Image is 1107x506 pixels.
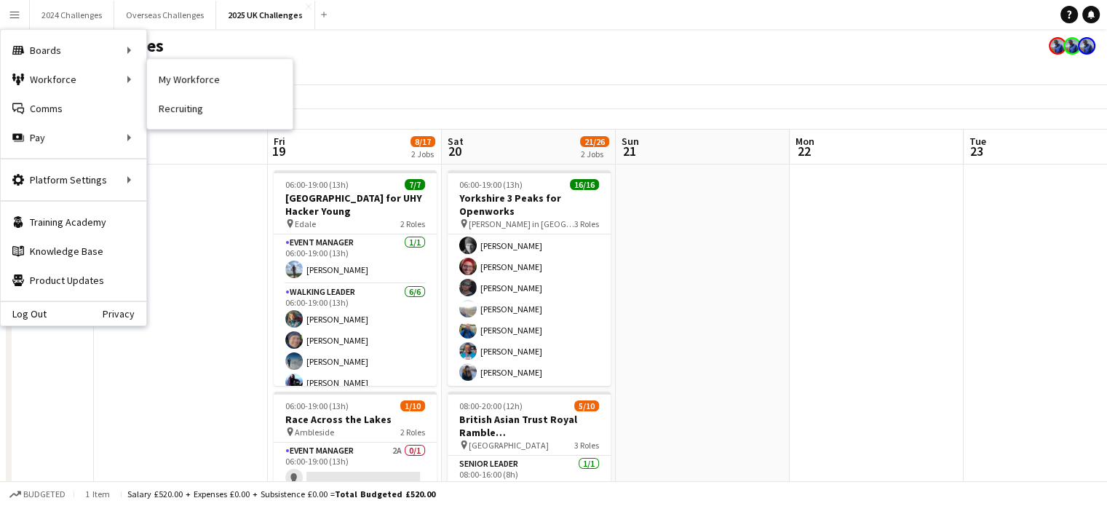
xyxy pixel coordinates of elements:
h3: Yorkshire 3 Peaks for Openworks [448,191,611,218]
app-card-role: Event Manager2A0/106:00-19:00 (13h) [274,443,437,492]
span: 23 [967,143,986,159]
a: Privacy [103,308,146,320]
div: Boards [1,36,146,65]
span: Total Budgeted £520.00 [335,489,435,499]
h3: British Asian Trust Royal Ramble ([GEOGRAPHIC_DATA]) [448,413,611,439]
app-job-card: 06:00-19:00 (13h)7/7[GEOGRAPHIC_DATA] for UHY Hacker Young Edale2 RolesEvent Manager1/106:00-19:0... [274,170,437,386]
a: My Workforce [147,65,293,94]
a: Product Updates [1,266,146,295]
span: 22 [793,143,814,159]
span: 7/7 [405,179,425,190]
a: Log Out [1,308,47,320]
app-card-role: Event Manager1/106:00-19:00 (13h)[PERSON_NAME] [274,234,437,284]
span: 8/17 [410,136,435,147]
span: Sun [622,135,639,148]
span: 5/10 [574,400,599,411]
div: Workforce [1,65,146,94]
span: Mon [795,135,814,148]
span: 21/26 [580,136,609,147]
div: Pay [1,123,146,152]
span: 3 Roles [574,218,599,229]
span: [GEOGRAPHIC_DATA] [469,440,549,451]
span: 21 [619,143,639,159]
span: Tue [969,135,986,148]
app-user-avatar: Andy Baker [1049,37,1066,55]
a: Training Academy [1,207,146,237]
span: 06:00-19:00 (13h) [285,179,349,190]
span: 08:00-20:00 (12h) [459,400,523,411]
span: 06:00-19:00 (13h) [459,179,523,190]
a: Recruiting [147,94,293,123]
app-user-avatar: Andy Baker [1063,37,1081,55]
button: Budgeted [7,486,68,502]
app-card-role: Walking Leader6/606:00-19:00 (13h)[PERSON_NAME][PERSON_NAME][PERSON_NAME][PERSON_NAME] [274,284,437,443]
span: 06:00-19:00 (13h) [285,400,349,411]
a: Comms [1,94,146,123]
div: Salary £520.00 + Expenses £0.00 + Subsistence £0.00 = [127,489,435,499]
span: Budgeted [23,489,66,499]
app-card-role: Senior Leader1/108:00-16:00 (8h)[PERSON_NAME] [448,456,611,505]
span: Sat [448,135,464,148]
span: 2 Roles [400,218,425,229]
h3: [GEOGRAPHIC_DATA] for UHY Hacker Young [274,191,437,218]
span: [PERSON_NAME] in [GEOGRAPHIC_DATA] [469,218,574,229]
a: Knowledge Base [1,237,146,266]
span: 16/16 [570,179,599,190]
span: 20 [445,143,464,159]
app-job-card: 06:00-19:00 (13h)16/16Yorkshire 3 Peaks for Openworks [PERSON_NAME] in [GEOGRAPHIC_DATA]3 Roles[P... [448,170,611,386]
span: 2 Roles [400,427,425,438]
button: 2024 Challenges [30,1,114,29]
span: 1/10 [400,400,425,411]
app-user-avatar: Andy Baker [1078,37,1095,55]
span: Edale [295,218,316,229]
button: 2025 UK Challenges [216,1,315,29]
span: 19 [271,143,285,159]
div: 2 Jobs [411,149,435,159]
span: Fri [274,135,285,148]
h3: Race Across the Lakes [274,413,437,426]
span: 1 item [80,489,115,499]
span: 3 Roles [574,440,599,451]
span: Ambleside [295,427,334,438]
div: 2 Jobs [581,149,608,159]
div: Platform Settings [1,165,146,194]
button: Overseas Challenges [114,1,216,29]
